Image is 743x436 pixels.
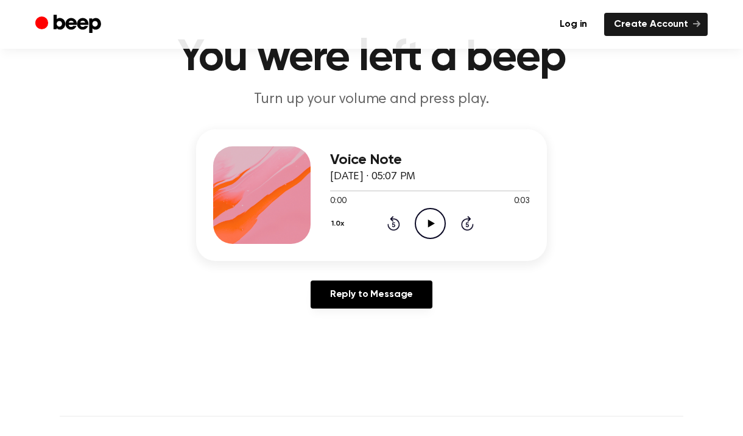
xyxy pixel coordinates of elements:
[330,195,346,208] span: 0:00
[330,152,530,168] h3: Voice Note
[514,195,530,208] span: 0:03
[550,13,597,36] a: Log in
[330,171,415,182] span: [DATE] · 05:07 PM
[138,90,605,110] p: Turn up your volume and press play.
[604,13,708,36] a: Create Account
[35,13,104,37] a: Beep
[311,281,432,309] a: Reply to Message
[330,213,349,234] button: 1.0x
[60,36,683,80] h1: You were left a beep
